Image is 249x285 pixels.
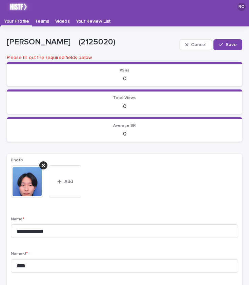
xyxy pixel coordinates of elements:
button: Add [49,165,81,198]
a: Teams [32,14,52,26]
a: Videos [52,14,73,26]
p: 0 [11,131,238,137]
span: Add [64,179,73,184]
img: k2lX6XtKT2uGl0LI8IDL [4,2,33,11]
p: Please fill out the required fields below. [7,55,242,61]
span: Name [11,217,24,221]
span: Save [226,42,237,47]
p: 0 [11,76,238,82]
span: #SRs [120,68,129,73]
button: Cancel [180,39,212,50]
button: Save [213,39,242,50]
p: Your Review List [76,14,111,24]
span: Total Views [113,96,136,100]
span: Photo [11,158,23,162]
p: [PERSON_NAME] (2125020) [7,37,177,47]
span: Cancel [191,42,206,47]
a: Your Profile [1,14,32,25]
div: RO [237,3,246,11]
p: 0 [11,103,238,110]
span: Name-J [11,252,28,256]
p: Videos [55,14,70,24]
p: Your Profile [4,14,29,24]
span: Average SR [113,124,136,128]
p: Teams [35,14,49,24]
a: Your Review List [73,14,114,26]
